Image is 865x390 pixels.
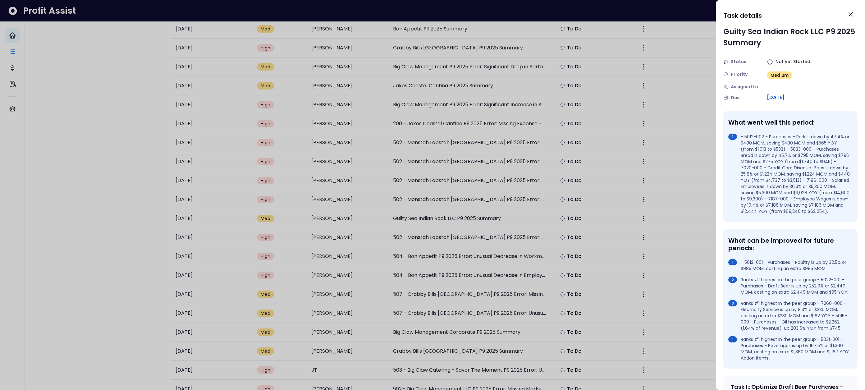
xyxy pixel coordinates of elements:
li: Ranks #1 highest in the peer group - 7260-000 - Electricity Service is up by 8.3% or $230 MOM, co... [728,300,850,331]
h1: Task details [723,10,762,21]
li: Ranks #1 highest in the peer group - 5031-001 - Purchases - Beverages is up by 167.5% or $1,360 M... [728,336,850,361]
span: Priority [731,71,748,78]
span: Status [731,58,746,65]
span: Medium [771,72,789,78]
span: Assigned to [731,84,758,90]
li: - 5012-002 - Purchases - Pork is down by 47.4% or $480 MOM, saving $480 MOM and $565 YOY (from $1... [728,134,850,214]
img: Status [723,59,728,64]
span: Not yet Started [776,58,810,65]
span: Due [731,94,740,101]
div: Guilty Sea Indian Rock LLC P9 2025 Summary [723,26,858,48]
img: Not yet Started [767,59,773,65]
button: Close [844,7,858,21]
span: [DATE] [767,94,785,101]
li: Ranks #1 highest in the peer group - 5022-001 - Purchases - Draft Beer is up by 252.0% or $2,449 ... [728,277,850,295]
div: What can be improved for future periods: [728,237,850,252]
div: What went well this period: [728,119,850,126]
li: - 5012-001 - Purchases - Poultry is up by 32.5% or $985 MOM, costing an extra $985 MOM. [728,259,850,272]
